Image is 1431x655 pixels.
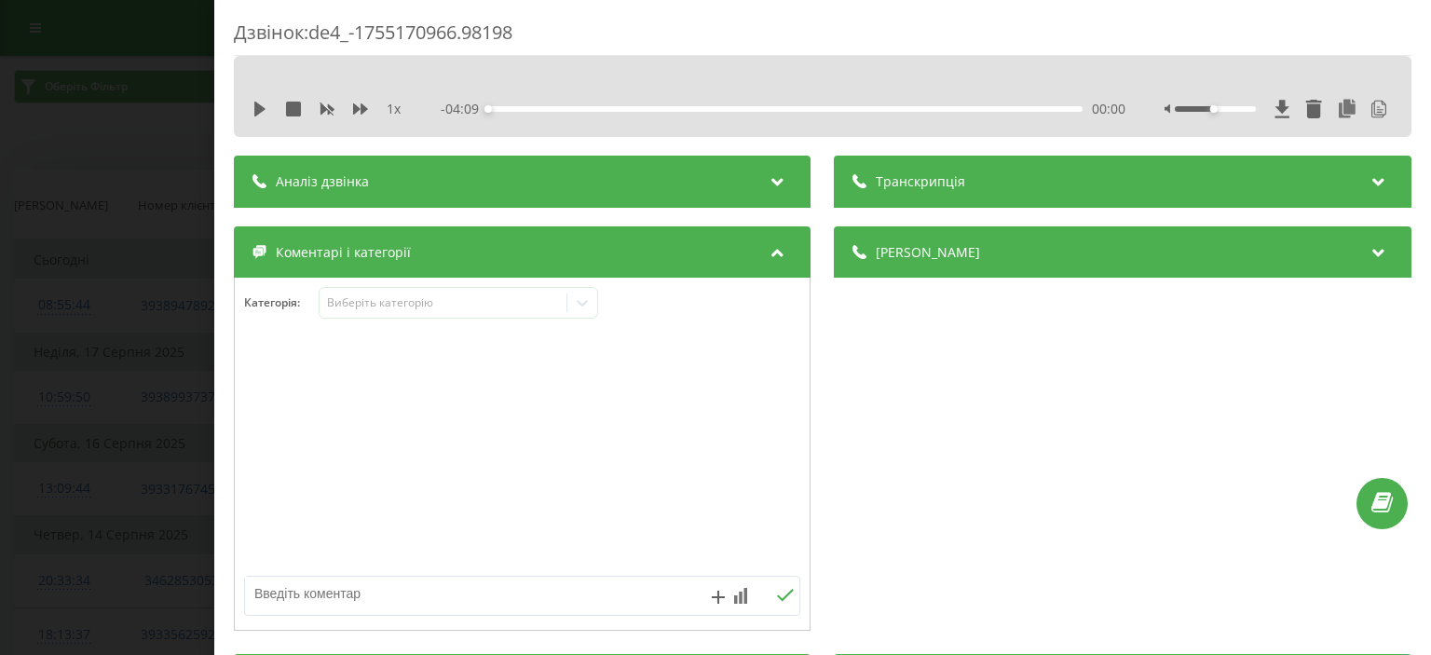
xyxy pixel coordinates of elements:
[485,105,493,113] div: Accessibility label
[327,295,560,310] div: Виберіть категорію
[234,20,1411,56] div: Дзвінок : de4_-1755170966.98198
[877,243,981,262] span: [PERSON_NAME]
[244,296,319,309] h4: Категорія :
[1210,105,1218,113] div: Accessibility label
[276,172,369,191] span: Аналіз дзвінка
[442,100,489,118] span: - 04:09
[1092,100,1125,118] span: 00:00
[877,172,966,191] span: Транскрипція
[387,100,401,118] span: 1 x
[276,243,411,262] span: Коментарі і категорії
